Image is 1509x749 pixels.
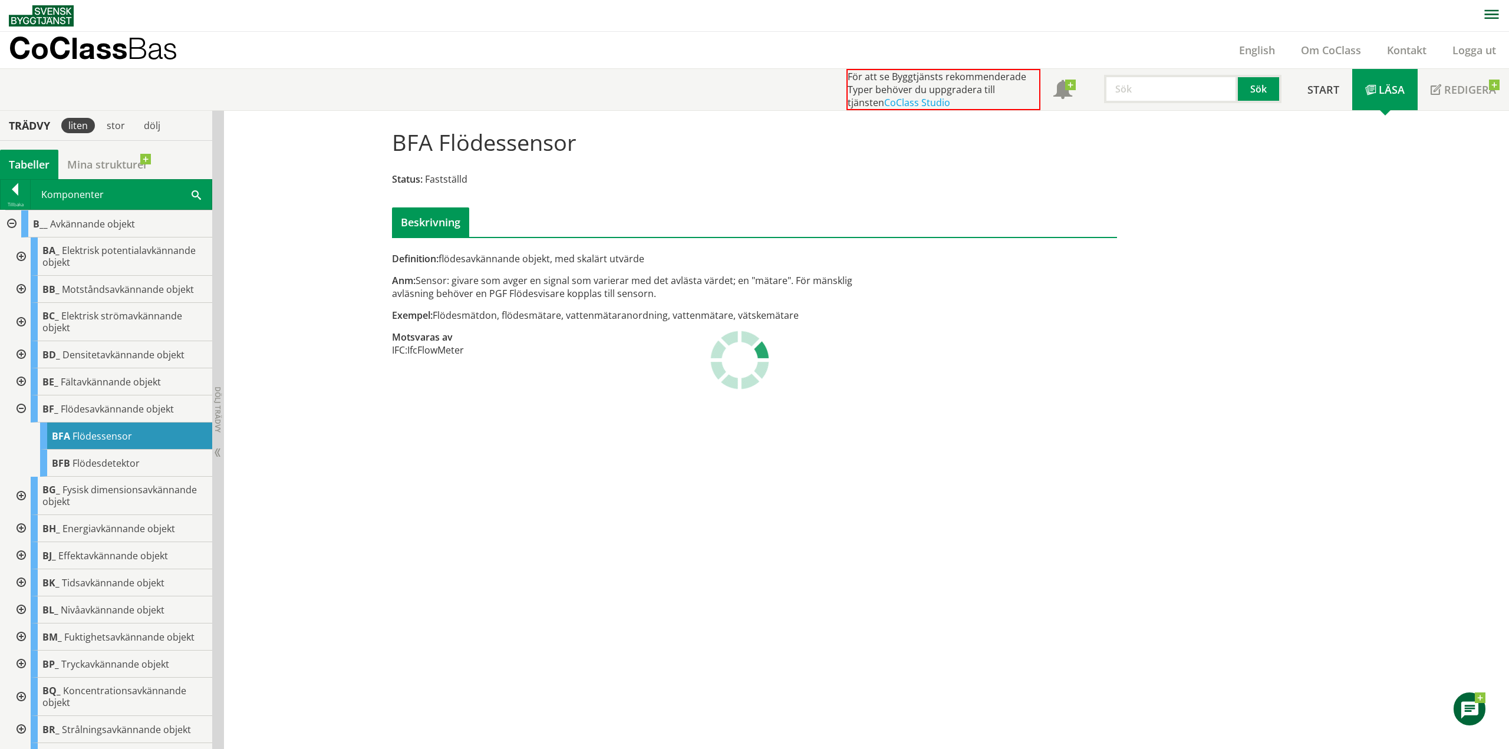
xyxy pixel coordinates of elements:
[62,723,191,736] span: Strålningsavkännande objekt
[9,542,212,569] div: Gå till informationssidan för CoClass Studio
[392,129,576,155] h1: BFA Flödessensor
[52,430,70,443] span: BFA
[9,623,212,651] div: Gå till informationssidan för CoClass Studio
[9,341,212,368] div: Gå till informationssidan för CoClass Studio
[1294,69,1352,110] a: Start
[42,522,60,535] span: BH_
[42,549,56,562] span: BJ_
[9,5,74,27] img: Svensk Byggtjänst
[9,716,212,743] div: Gå till informationssidan för CoClass Studio
[1439,43,1509,57] a: Logga ut
[58,150,157,179] a: Mina strukturer
[1226,43,1288,57] a: English
[9,569,212,596] div: Gå till informationssidan för CoClass Studio
[392,309,869,322] div: Flödesmätdon, flödesmätare, vattenmätaranordning, vattenmätare, vätskemätare
[1307,83,1339,97] span: Start
[884,96,950,109] a: CoClass Studio
[9,596,212,623] div: Gå till informationssidan för CoClass Studio
[9,515,212,542] div: Gå till informationssidan för CoClass Studio
[42,631,62,644] span: BM_
[19,423,212,450] div: Gå till informationssidan för CoClass Studio
[62,576,164,589] span: Tidsavkännande objekt
[392,252,439,265] span: Definition:
[392,252,869,265] div: flödesavkännande objekt, med skalärt utvärde
[42,309,59,322] span: BC_
[9,368,212,395] div: Gå till informationssidan för CoClass Studio
[392,344,407,357] td: IFC:
[392,207,469,237] div: Beskrivning
[9,651,212,678] div: Gå till informationssidan för CoClass Studio
[1053,81,1072,100] span: Notifikationer
[710,331,769,390] img: Laddar
[52,457,70,470] span: BFB
[1418,69,1509,110] a: Redigera
[62,283,194,296] span: Motståndsavkännande objekt
[137,118,167,133] div: dölj
[9,303,212,341] div: Gå till informationssidan för CoClass Studio
[1,200,30,209] div: Tillbaka
[392,331,453,344] span: Motsvaras av
[42,375,58,388] span: BE_
[61,402,174,415] span: Flödesavkännande objekt
[42,309,182,334] span: Elektrisk strömavkännande objekt
[9,678,212,716] div: Gå till informationssidan för CoClass Studio
[392,173,423,186] span: Status:
[1288,43,1374,57] a: Om CoClass
[9,237,212,276] div: Gå till informationssidan för CoClass Studio
[61,603,164,616] span: Nivåavkännande objekt
[392,274,869,300] div: Sensor: givare som avger en signal som varierar med det avlästa värdet; en "mätare". För mänsklig...
[73,430,132,443] span: Flödessensor
[50,217,135,230] span: Avkännande objekt
[58,549,168,562] span: Effektavkännande objekt
[9,41,177,55] p: CoClass
[192,188,201,200] span: Sök i tabellen
[1374,43,1439,57] a: Kontakt
[62,348,184,361] span: Densitetavkännande objekt
[42,483,60,496] span: BG_
[61,375,161,388] span: Fältavkännande objekt
[42,603,58,616] span: BL_
[9,395,212,477] div: Gå till informationssidan för CoClass Studio
[33,217,48,230] span: B__
[407,344,464,357] td: IfcFlowMeter
[42,576,60,589] span: BK_
[1104,75,1238,103] input: Sök
[1379,83,1405,97] span: Läsa
[42,402,58,415] span: BF_
[392,309,433,322] span: Exempel:
[73,457,140,470] span: Flödesdetektor
[42,283,60,296] span: BB_
[62,522,175,535] span: Energiavkännande objekt
[61,658,169,671] span: Tryckavkännande objekt
[42,658,59,671] span: BP_
[42,244,196,269] span: Elektrisk potentialavkännande objekt
[392,274,416,287] span: Anm:
[127,31,177,65] span: Bas
[100,118,132,133] div: stor
[19,450,212,477] div: Gå till informationssidan för CoClass Studio
[42,483,197,508] span: Fysisk dimensionsavkännande objekt
[61,118,95,133] div: liten
[2,119,57,132] div: Trädvy
[1352,69,1418,110] a: Läsa
[9,32,203,68] a: CoClassBas
[42,684,186,709] span: Koncentrationsavkännande objekt
[846,69,1040,110] div: För att se Byggtjänsts rekommenderade Typer behöver du uppgradera till tjänsten
[42,684,61,697] span: BQ_
[1238,75,1281,103] button: Sök
[42,244,60,257] span: BA_
[42,348,60,361] span: BD_
[1444,83,1496,97] span: Redigera
[42,723,60,736] span: BR_
[64,631,195,644] span: Fuktighetsavkännande objekt
[9,276,212,303] div: Gå till informationssidan för CoClass Studio
[31,180,212,209] div: Komponenter
[9,477,212,515] div: Gå till informationssidan för CoClass Studio
[213,387,223,433] span: Dölj trädvy
[425,173,467,186] span: Fastställd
